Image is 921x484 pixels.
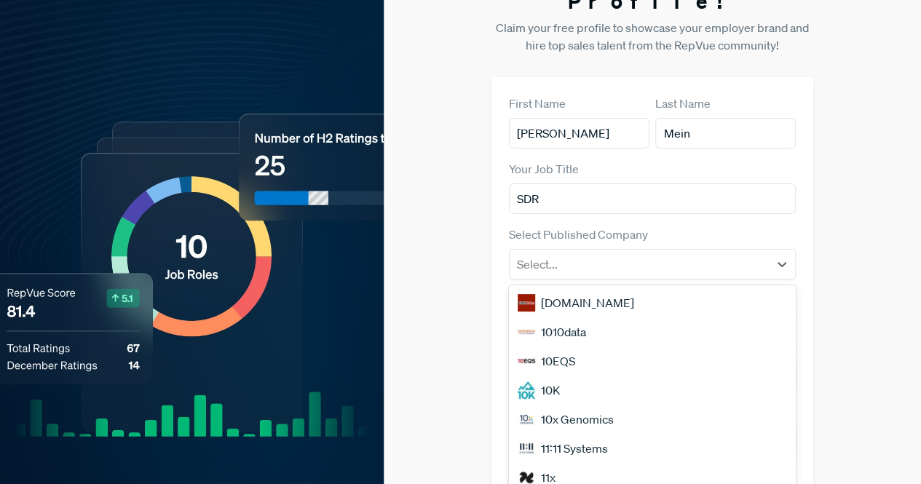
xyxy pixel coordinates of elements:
[509,183,797,214] input: Title
[509,317,797,346] div: 1010data
[518,294,535,312] img: 1000Bulbs.com
[655,95,711,112] label: Last Name
[509,226,648,243] label: Select Published Company
[509,160,579,178] label: Your Job Title
[509,405,797,434] div: 10x Genomics
[509,376,797,405] div: 10K
[655,118,796,148] input: Last Name
[509,118,649,148] input: First Name
[509,288,797,317] div: [DOMAIN_NAME]
[518,323,535,341] img: 1010data
[509,95,566,112] label: First Name
[509,434,797,463] div: 11:11 Systems
[518,352,535,370] img: 10EQS
[518,410,535,428] img: 10x Genomics
[518,381,535,399] img: 10K
[518,440,535,457] img: 11:11 Systems
[509,346,797,376] div: 10EQS
[491,19,814,54] p: Claim your free profile to showcase your employer brand and hire top sales talent from the RepVue...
